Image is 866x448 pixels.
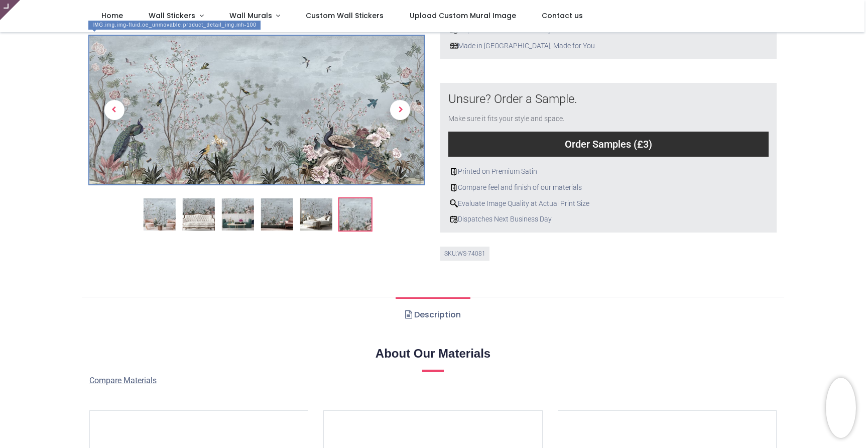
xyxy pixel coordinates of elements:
img: Blue Peacock Jungle Chinoiserie Wall Mural Wallpaper [143,198,175,231]
a: Previous [89,57,140,163]
img: WS-74081-02 [182,198,214,231]
span: Custom Wall Stickers [306,11,384,21]
div: Printed on Premium Satin [448,167,769,177]
img: WS-74081-06 [89,35,426,185]
span: Previous [104,100,125,120]
div: Make sure it fits your style and space. [448,114,769,124]
div: Unsure? Order a Sample. [448,91,769,108]
img: WS-74081-03 [221,198,254,231]
div: Evaluate Image Quality at Actual Print Size [448,199,769,209]
h2: About Our Materials [89,345,777,362]
span: Wall Stickers [149,11,195,21]
img: WS-74081-06 [339,198,371,231]
div: Dispatches Next Business Day [448,214,769,225]
span: Compare Materials [89,376,157,385]
div: Order Samples (£3) [448,132,769,157]
span: Home [101,11,123,21]
span: Wall Murals [229,11,272,21]
span: Upload Custom Mural Image [410,11,516,21]
div: Compare feel and finish of our materials [448,183,769,193]
img: WS-74081-05 [300,198,332,231]
a: Next [375,57,425,163]
span: Contact us [542,11,583,21]
a: Description [396,297,470,332]
img: WS-74081-04 [261,198,293,231]
img: uk [450,42,458,50]
div: SKU: WS-74081 [440,247,489,261]
div: Made in [GEOGRAPHIC_DATA], Made for You [448,41,769,51]
span: Next [390,100,410,120]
